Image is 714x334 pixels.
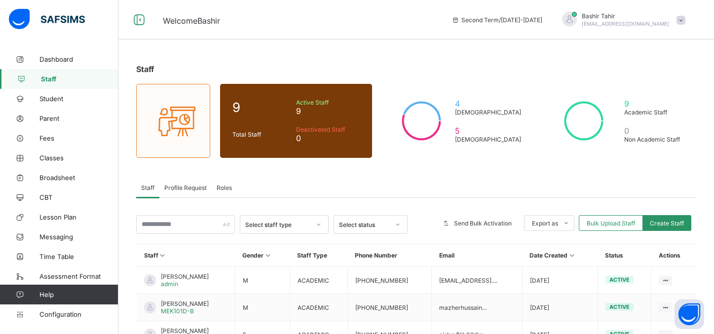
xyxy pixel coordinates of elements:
[432,294,523,321] td: mazherhussain...
[137,244,235,267] th: Staff
[39,154,118,162] span: Classes
[651,244,696,267] th: Actions
[624,99,684,109] span: 9
[39,174,118,182] span: Broadsheet
[39,213,118,221] span: Lesson Plan
[347,267,431,294] td: [PHONE_NUMBER]
[454,220,512,227] span: Send Bulk Activation
[339,221,389,228] div: Select status
[567,252,576,259] i: Sort in Ascending Order
[522,294,598,321] td: [DATE]
[290,244,347,267] th: Staff Type
[624,136,684,143] span: Non Academic Staff
[347,294,431,321] td: [PHONE_NUMBER]
[296,106,360,116] span: 9
[163,16,220,26] span: Welcome Bashir
[39,291,118,298] span: Help
[532,220,558,227] span: Export as
[263,252,272,259] i: Sort in Ascending Order
[9,9,85,30] img: safsims
[296,126,360,133] span: Deactivated Staff
[290,294,347,321] td: ACADEMIC
[161,307,194,315] span: MEK101D-B
[161,273,209,280] span: [PERSON_NAME]
[432,267,523,294] td: [EMAIL_ADDRESS]....
[235,244,290,267] th: Gender
[41,75,118,83] span: Staff
[39,95,118,103] span: Student
[296,99,360,106] span: Active Staff
[39,134,118,142] span: Fees
[624,126,684,136] span: 0
[582,21,669,27] span: [EMAIL_ADDRESS][DOMAIN_NAME]
[587,220,635,227] span: Bulk Upload Staff
[451,16,542,24] span: session/term information
[347,244,431,267] th: Phone Number
[675,299,704,329] button: Open asap
[161,280,178,288] span: admin
[39,253,118,260] span: Time Table
[582,12,669,20] span: Bashir Tahir
[245,221,310,228] div: Select staff type
[290,267,347,294] td: ACADEMIC
[39,114,118,122] span: Parent
[432,244,523,267] th: Email
[141,184,154,191] span: Staff
[164,184,207,191] span: Profile Request
[609,303,630,310] span: active
[232,100,291,115] span: 9
[235,294,290,321] td: M
[522,244,598,267] th: Date Created
[158,252,167,259] i: Sort in Ascending Order
[39,193,118,201] span: CBT
[235,267,290,294] td: M
[455,109,522,116] span: [DEMOGRAPHIC_DATA]
[552,12,690,28] div: BashirTahir
[39,310,118,318] span: Configuration
[455,126,522,136] span: 5
[455,136,522,143] span: [DEMOGRAPHIC_DATA]
[522,267,598,294] td: [DATE]
[455,99,522,109] span: 4
[296,133,360,143] span: 0
[217,184,232,191] span: Roles
[161,300,209,307] span: [PERSON_NAME]
[230,128,294,141] div: Total Staff
[39,233,118,241] span: Messaging
[609,276,630,283] span: active
[136,64,154,74] span: Staff
[624,109,684,116] span: Academic Staff
[39,272,118,280] span: Assessment Format
[650,220,684,227] span: Create Staff
[598,244,651,267] th: Status
[39,55,118,63] span: Dashboard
